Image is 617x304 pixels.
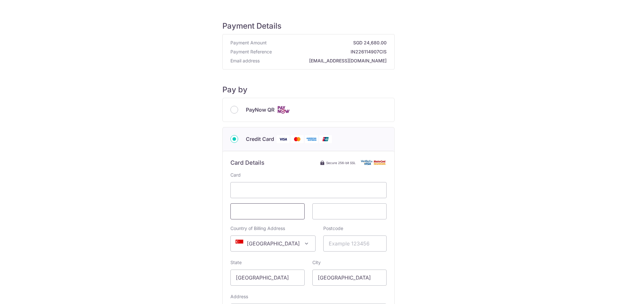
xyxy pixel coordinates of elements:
[230,49,272,55] span: Payment Reference
[246,106,274,114] span: PayNow QR
[269,40,387,46] strong: SGD 24,680.00
[361,160,387,165] img: Card secure
[230,58,260,64] span: Email address
[230,293,248,300] label: Address
[230,235,316,252] span: Singapore
[323,235,387,252] input: Example 123456
[274,49,387,55] strong: IN226114907CIS
[319,135,332,143] img: Union Pay
[231,236,315,251] span: Singapore
[277,135,290,143] img: Visa
[230,106,387,114] div: PayNow QR Cards logo
[230,159,264,167] h6: Card Details
[230,225,285,232] label: Country of Billing Address
[277,106,290,114] img: Cards logo
[246,135,274,143] span: Credit Card
[230,135,387,143] div: Credit Card Visa Mastercard American Express Union Pay
[291,135,304,143] img: Mastercard
[262,58,387,64] strong: [EMAIL_ADDRESS][DOMAIN_NAME]
[323,225,343,232] label: Postcode
[222,85,395,95] h5: Pay by
[230,172,241,178] label: Card
[222,21,395,31] h5: Payment Details
[305,135,318,143] img: American Express
[236,207,299,215] iframe: Secure card expiration date input frame
[230,40,267,46] span: Payment Amount
[318,207,381,215] iframe: Secure card security code input frame
[230,259,242,266] label: State
[312,259,321,266] label: City
[326,160,356,165] span: Secure 256-bit SSL
[236,186,381,194] iframe: Secure card number input frame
